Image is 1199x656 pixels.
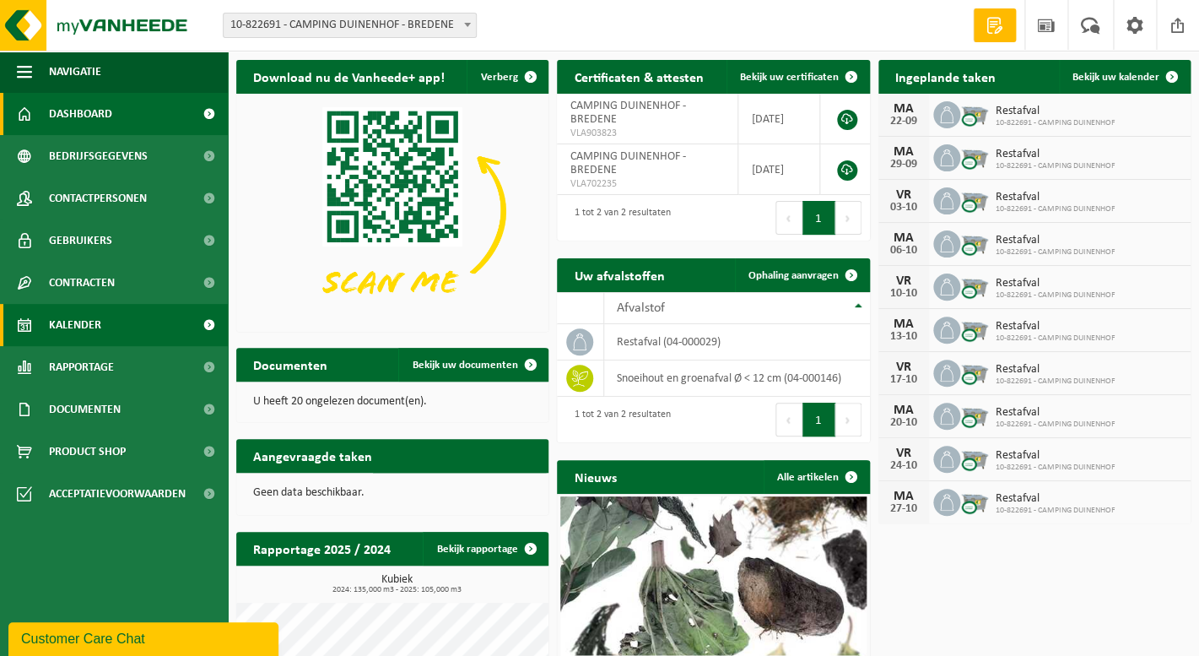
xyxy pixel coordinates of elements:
div: 1 tot 2 van 2 resultaten [565,199,670,236]
span: Restafval [996,449,1115,463]
div: MA [887,404,921,417]
span: 10-822691 - CAMPING DUINENHOF [996,420,1115,430]
span: Restafval [996,105,1115,118]
span: Restafval [996,320,1115,333]
a: Bekijk rapportage [423,532,547,566]
div: VR [887,188,921,202]
div: VR [887,274,921,288]
button: 1 [802,201,835,235]
span: 10-822691 - CAMPING DUINENHOF [996,161,1115,171]
span: Rapportage [49,346,114,388]
span: Afvalstof [617,301,665,315]
span: Restafval [996,234,1115,247]
p: U heeft 20 ongelezen document(en). [253,396,532,408]
span: Verberg [480,72,517,83]
h2: Ingeplande taken [878,60,1013,93]
a: Bekijk uw certificaten [726,60,868,94]
div: 10-10 [887,288,921,300]
div: 1 tot 2 van 2 resultaten [565,401,670,438]
span: CAMPING DUINENHOF - BREDENE [570,150,685,176]
a: Bekijk uw kalender [1059,60,1189,94]
span: 10-822691 - CAMPING DUINENHOF [996,290,1115,301]
div: MA [887,102,921,116]
button: Next [835,403,861,436]
iframe: chat widget [8,619,282,656]
div: MA [887,317,921,331]
button: Previous [775,403,802,436]
span: Gebruikers [49,220,112,262]
span: Bekijk uw documenten [412,360,517,371]
span: Kalender [49,304,101,346]
span: Navigatie [49,51,101,93]
div: 20-10 [887,417,921,429]
span: 10-822691 - CAMPING DUINENHOF [996,204,1115,214]
span: Bedrijfsgegevens [49,135,148,177]
div: 27-10 [887,503,921,515]
span: 10-822691 - CAMPING DUINENHOF [996,463,1115,473]
h3: Kubiek [245,574,548,594]
span: 10-822691 - CAMPING DUINENHOF [996,247,1115,258]
span: Restafval [996,363,1115,377]
a: Alle artikelen [764,460,868,494]
button: Previous [775,201,802,235]
div: 22-09 [887,116,921,127]
span: 10-822691 - CAMPING DUINENHOF [996,377,1115,387]
h2: Rapportage 2025 / 2024 [236,532,408,565]
span: 10-822691 - CAMPING DUINENHOF - BREDENE [223,13,477,38]
h2: Nieuws [557,460,633,493]
img: WB-2500-CU [960,357,989,386]
span: Restafval [996,277,1115,290]
span: CAMPING DUINENHOF - BREDENE [570,100,685,126]
button: 1 [802,403,835,436]
div: 13-10 [887,331,921,343]
img: WB-2500-CU [960,271,989,300]
div: VR [887,447,921,460]
h2: Aangevraagde taken [236,439,389,472]
img: WB-2500-CU [960,443,989,472]
span: 10-822691 - CAMPING DUINENHOF - BREDENE [224,14,476,37]
img: WB-2500-CU [960,400,989,429]
div: 29-09 [887,159,921,171]
img: Download de VHEPlus App [236,94,548,328]
td: snoeihout en groenafval Ø < 12 cm (04-000146) [604,361,870,397]
span: Restafval [996,148,1115,161]
td: [DATE] [738,144,819,195]
span: 2024: 135,000 m3 - 2025: 105,000 m3 [245,586,548,594]
span: Restafval [996,406,1115,420]
div: 06-10 [887,245,921,257]
span: Contracten [49,262,115,304]
span: VLA702235 [570,177,725,191]
div: MA [887,231,921,245]
div: VR [887,361,921,374]
img: WB-2500-CU [960,99,989,127]
div: 03-10 [887,202,921,214]
button: Next [835,201,861,235]
td: [DATE] [738,94,819,144]
span: Acceptatievoorwaarden [49,473,186,515]
a: Ophaling aanvragen [735,258,868,292]
a: Bekijk uw documenten [398,348,547,382]
span: Ophaling aanvragen [748,270,839,281]
span: Documenten [49,388,121,431]
td: restafval (04-000029) [604,324,870,361]
h2: Uw afvalstoffen [557,258,681,291]
span: 10-822691 - CAMPING DUINENHOF [996,118,1115,128]
div: 17-10 [887,374,921,386]
p: Geen data beschikbaar. [253,487,532,499]
h2: Download nu de Vanheede+ app! [236,60,462,93]
span: Product Shop [49,431,126,473]
span: Restafval [996,492,1115,506]
span: Bekijk uw certificaten [740,72,839,83]
h2: Certificaten & attesten [557,60,720,93]
span: VLA903823 [570,127,725,140]
h2: Documenten [236,348,344,381]
span: Dashboard [49,93,112,135]
div: MA [887,145,921,159]
button: Verberg [467,60,547,94]
span: Contactpersonen [49,177,147,220]
span: 10-822691 - CAMPING DUINENHOF [996,506,1115,516]
span: Bekijk uw kalender [1072,72,1159,83]
img: WB-2500-CU [960,142,989,171]
span: Restafval [996,191,1115,204]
